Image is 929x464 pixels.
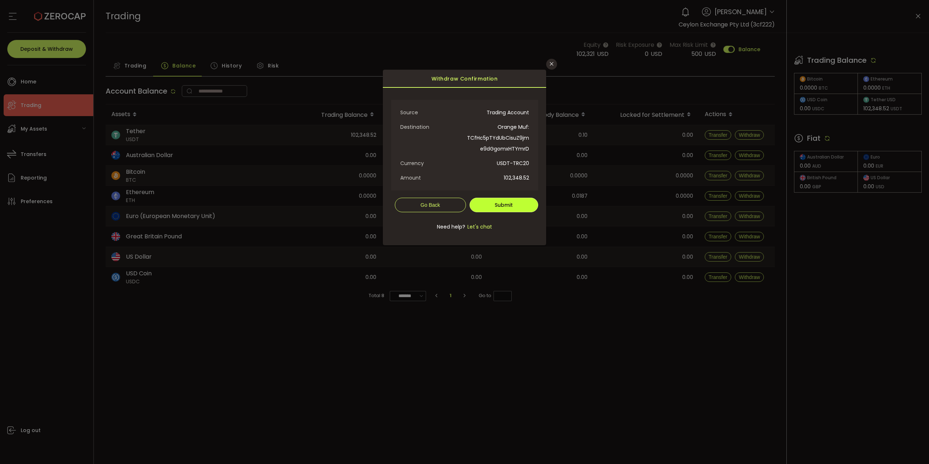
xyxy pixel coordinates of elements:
[437,223,465,230] span: Need help?
[383,70,546,88] div: Withdraw Confirmation
[400,172,465,183] span: Amount
[464,158,529,169] span: USDT-TRC20
[400,107,465,118] span: Source
[893,429,929,464] iframe: Chat Widget
[395,198,466,212] button: Go Back
[464,172,529,183] span: 102,348.52
[465,223,492,230] span: Let's chat
[400,122,465,132] span: Destination
[464,107,529,118] span: Trading Account
[383,70,546,245] div: dialog
[495,201,513,209] span: Submit
[464,122,529,154] span: Orange Muf: TCfHc5pTYdUbCisuZ9jme9dGgomxHTYmrD
[421,202,440,208] span: Go Back
[400,158,465,169] span: Currency
[470,198,538,212] button: Submit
